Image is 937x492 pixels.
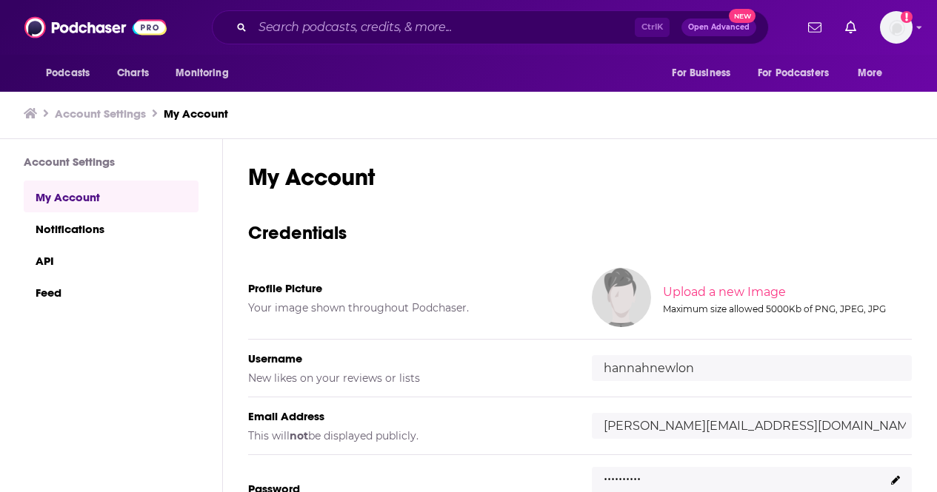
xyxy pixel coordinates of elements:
[880,11,913,44] span: Logged in as hannahnewlon
[117,63,149,84] span: Charts
[248,409,568,423] h5: Email Address
[248,351,568,365] h5: Username
[858,63,883,84] span: More
[248,429,568,442] h5: This will be displayed publicly.
[802,15,827,40] a: Show notifications dropdown
[24,155,199,169] h3: Account Settings
[164,107,228,121] a: My Account
[24,13,167,41] img: Podchaser - Follow, Share and Rate Podcasts
[248,221,912,244] h3: Credentials
[901,11,913,23] svg: Add a profile image
[248,281,568,295] h5: Profile Picture
[176,63,228,84] span: Monitoring
[748,59,850,87] button: open menu
[165,59,247,87] button: open menu
[880,11,913,44] img: User Profile
[688,24,750,31] span: Open Advanced
[592,268,651,327] img: Your profile image
[592,413,912,439] input: email
[24,276,199,308] a: Feed
[672,63,730,84] span: For Business
[604,463,641,485] p: ..........
[635,18,670,37] span: Ctrl K
[253,16,635,39] input: Search podcasts, credits, & more...
[248,301,568,314] h5: Your image shown throughout Podchaser.
[847,59,901,87] button: open menu
[248,371,568,385] h5: New likes on your reviews or lists
[24,181,199,212] a: My Account
[880,11,913,44] button: Show profile menu
[729,9,756,23] span: New
[663,303,909,314] div: Maximum size allowed 5000Kb of PNG, JPEG, JPG
[592,355,912,381] input: username
[55,107,146,121] a: Account Settings
[107,59,158,87] a: Charts
[758,63,829,84] span: For Podcasters
[290,429,308,442] b: not
[24,212,199,244] a: Notifications
[681,18,756,36] button: Open AdvancedNew
[212,10,769,44] div: Search podcasts, credits, & more...
[46,63,90,84] span: Podcasts
[839,15,862,40] a: Show notifications dropdown
[248,163,912,192] h1: My Account
[24,244,199,276] a: API
[661,59,749,87] button: open menu
[36,59,109,87] button: open menu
